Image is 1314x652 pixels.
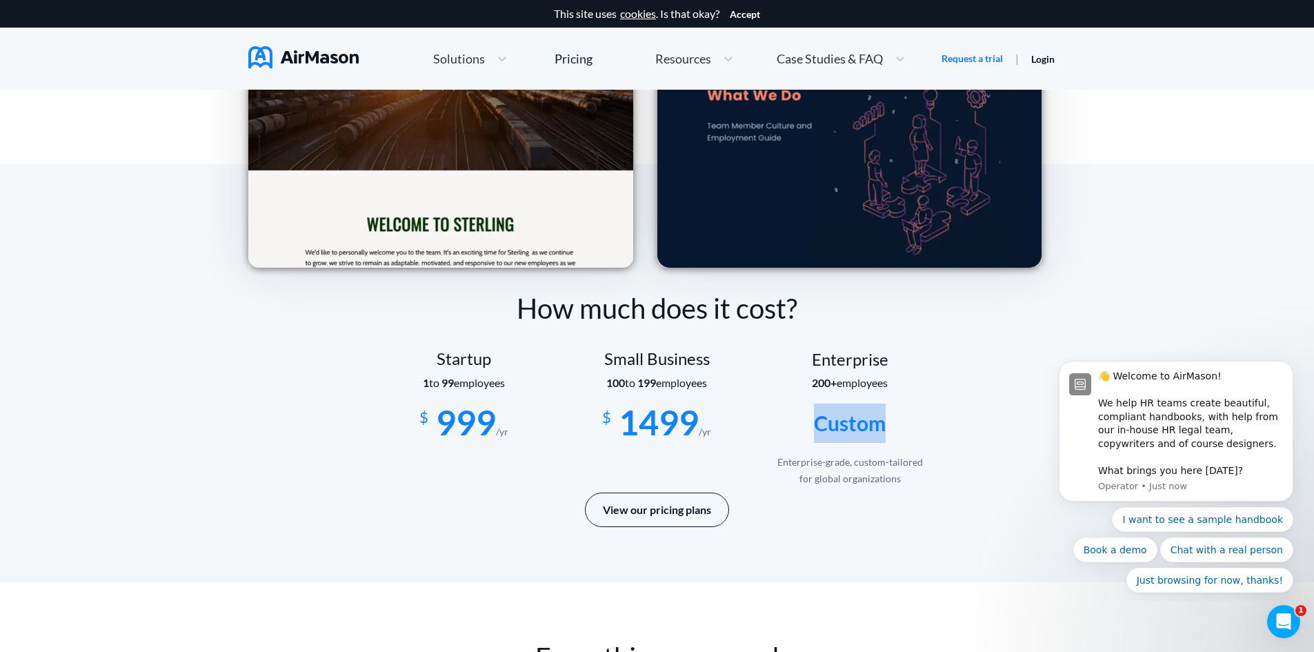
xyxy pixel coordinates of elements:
[754,404,947,443] div: Custom
[561,349,754,368] div: Small Business
[1267,605,1300,638] iframe: Intercom live chat
[699,426,711,437] span: /yr
[602,403,611,426] span: $
[496,426,508,437] span: /yr
[777,52,883,65] span: Case Studies & FAQ
[773,454,927,487] div: Enterprise-grade, custom-tailored for global organizations
[1015,52,1019,65] span: |
[1295,605,1306,616] span: 1
[606,376,625,389] b: 100
[436,402,496,443] span: 999
[368,377,561,389] section: employees
[637,376,656,389] b: 199
[561,377,754,389] section: employees
[555,52,593,65] div: Pricing
[433,52,485,65] span: Solutions
[942,52,1003,66] a: Request a trial
[619,402,699,443] span: 1499
[423,376,454,389] span: to
[555,46,593,71] a: Pricing
[248,46,359,68] img: AirMason Logo
[248,288,1066,328] div: How much does it cost?
[754,377,947,389] section: employees
[368,349,561,368] div: Startup
[585,493,729,527] button: View our pricing plans
[606,376,656,389] span: to
[1038,348,1314,601] iframe: Intercom notifications message
[419,403,428,426] span: $
[1031,53,1055,65] a: Login
[423,376,429,389] b: 1
[620,8,656,20] a: cookies
[655,52,711,65] span: Resources
[812,376,837,389] b: 200+
[730,9,760,20] button: Accept cookies
[441,376,454,389] b: 99
[754,350,947,369] div: Enterprise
